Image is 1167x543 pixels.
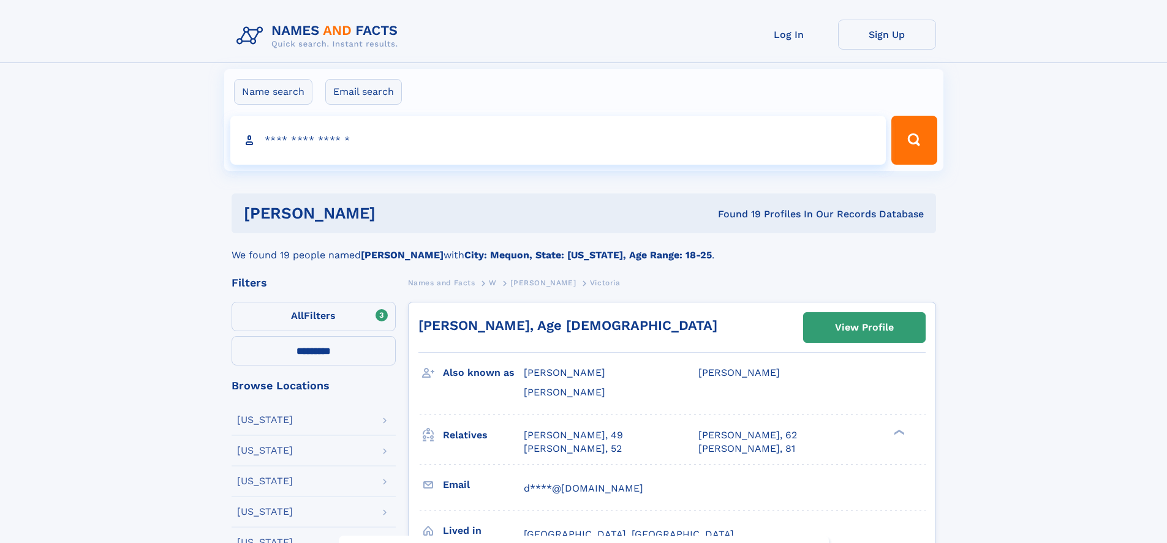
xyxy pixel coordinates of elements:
[891,116,937,165] button: Search Button
[524,386,605,398] span: [PERSON_NAME]
[244,206,547,221] h1: [PERSON_NAME]
[232,302,396,331] label: Filters
[408,275,475,290] a: Names and Facts
[291,310,304,321] span: All
[418,318,717,333] a: [PERSON_NAME], Age [DEMOGRAPHIC_DATA]
[237,446,293,455] div: [US_STATE]
[510,275,576,290] a: [PERSON_NAME]
[590,279,621,287] span: Victoria
[361,249,444,261] b: [PERSON_NAME]
[804,313,925,342] a: View Profile
[443,520,524,541] h3: Lived in
[698,429,797,442] a: [PERSON_NAME], 62
[489,279,497,287] span: W
[835,313,894,342] div: View Profile
[546,208,924,221] div: Found 19 Profiles In Our Records Database
[237,476,293,486] div: [US_STATE]
[698,367,780,378] span: [PERSON_NAME]
[234,79,312,105] label: Name search
[740,20,838,50] a: Log In
[443,425,524,446] h3: Relatives
[443,362,524,383] h3: Also known as
[524,367,605,378] span: [PERSON_NAME]
[524,528,734,540] span: [GEOGRAPHIC_DATA], [GEOGRAPHIC_DATA]
[232,380,396,391] div: Browse Locations
[698,442,795,455] a: [PERSON_NAME], 81
[237,415,293,425] div: [US_STATE]
[524,429,623,442] a: [PERSON_NAME], 49
[443,474,524,495] h3: Email
[232,233,936,263] div: We found 19 people named with .
[838,20,936,50] a: Sign Up
[464,249,712,261] b: City: Mequon, State: [US_STATE], Age Range: 18-25
[232,20,408,53] img: Logo Names and Facts
[510,279,576,287] span: [PERSON_NAME]
[230,116,886,165] input: search input
[232,277,396,288] div: Filters
[891,428,905,436] div: ❯
[489,275,497,290] a: W
[524,442,622,455] a: [PERSON_NAME], 52
[325,79,402,105] label: Email search
[237,507,293,517] div: [US_STATE]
